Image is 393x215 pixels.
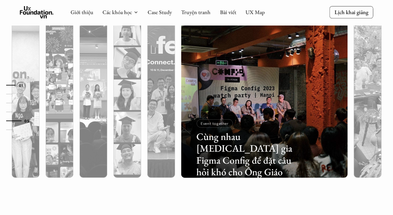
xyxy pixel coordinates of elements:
a: Bài viết [220,9,236,16]
h3: Cùng nhau [MEDICAL_DATA] gia Figma Config để đặt câu hỏi khó cho Ông Giáo [197,131,296,178]
a: UX Map [246,9,265,16]
strong: 05 [24,119,29,123]
a: Case Study [148,9,172,16]
p: Lịch khai giảng [334,9,368,16]
p: Event together [201,121,229,125]
a: Giới thiệu [71,9,93,16]
a: 01 [6,82,35,89]
a: Lịch khai giảng [330,6,373,18]
a: Các khóa học [103,9,132,16]
strong: 01 [19,83,23,87]
a: 05 [6,117,35,125]
a: Truyện tranh [181,9,211,16]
